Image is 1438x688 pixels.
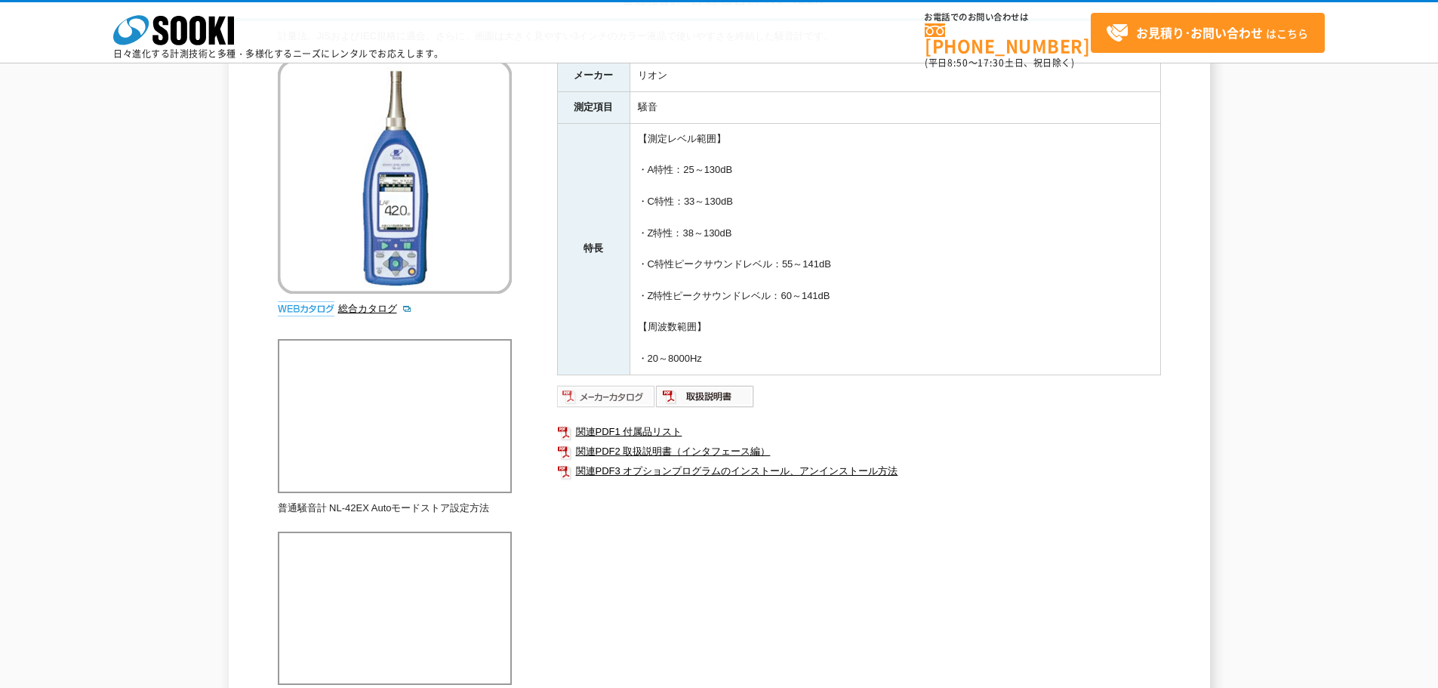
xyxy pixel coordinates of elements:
[925,23,1091,54] a: [PHONE_NUMBER]
[338,303,412,314] a: 総合カタログ
[278,501,512,517] p: 普通騒音計 NL-42EX Autoモードストア設定方法
[925,56,1074,69] span: (平日 ～ 土日、祝日除く)
[557,384,656,409] img: メーカーカタログ
[557,422,1161,442] a: 関連PDF1 付属品リスト
[630,123,1160,375] td: 【測定レベル範囲】 ・A特性：25～130dB ・C特性：33～130dB ・Z特性：38～130dB ・C特性ピークサウンドレベル：55～141dB ・Z特性ピークサウンドレベル：60～141...
[947,56,968,69] span: 8:50
[656,384,755,409] img: 取扱説明書
[557,394,656,406] a: メーカーカタログ
[557,91,630,123] th: 測定項目
[557,123,630,375] th: 特長
[925,13,1091,22] span: お電話でのお問い合わせは
[1091,13,1325,53] a: お見積り･お問い合わせはこちら
[978,56,1005,69] span: 17:30
[557,461,1161,481] a: 関連PDF3 オプションプログラムのインストール、アンインストール方法
[557,442,1161,461] a: 関連PDF2 取扱説明書（インタフェース編）
[630,60,1160,92] td: リオン
[1136,23,1263,42] strong: お見積り･お問い合わせ
[630,91,1160,123] td: 騒音
[278,301,334,316] img: webカタログ
[113,49,444,58] p: 日々進化する計測技術と多種・多様化するニーズにレンタルでお応えします。
[278,60,512,294] img: 普通騒音計 NL-42EX
[656,394,755,406] a: 取扱説明書
[1106,22,1308,45] span: はこちら
[557,60,630,92] th: メーカー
